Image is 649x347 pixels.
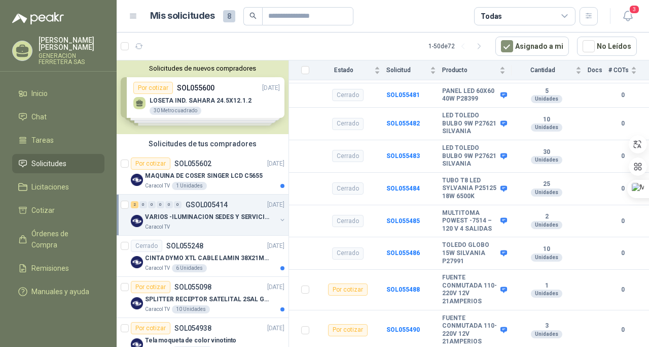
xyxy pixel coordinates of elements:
[608,60,649,80] th: # COTs
[131,201,138,208] div: 2
[117,134,289,153] div: Solicitudes de tus compradores
[249,12,257,19] span: search
[12,84,104,103] a: Inicio
[174,283,211,291] p: SOL055098
[608,151,637,161] b: 0
[166,242,203,249] p: SOL055248
[442,60,512,80] th: Producto
[442,112,498,136] b: LED TOLEDO BULBO 9W P27621 SILVANIA
[428,38,487,54] div: 1 - 50 de 72
[172,264,207,272] div: 6 Unidades
[31,181,69,193] span: Licitaciones
[512,282,582,290] b: 1
[386,326,420,333] a: SOL055490
[172,182,207,190] div: 1 Unidades
[267,282,284,292] p: [DATE]
[386,185,420,192] a: SOL055484
[386,120,420,127] a: SOL055482
[315,60,386,80] th: Estado
[12,259,104,278] a: Remisiones
[165,201,173,208] div: 0
[386,91,420,99] a: SOL055481
[267,324,284,333] p: [DATE]
[531,221,562,229] div: Unidades
[332,89,364,101] div: Cerrado
[629,5,640,14] span: 3
[117,153,289,195] a: Por cotizarSOL055602[DATE] Company LogoMAQUINA DE COSER SINGER LCD C5655Caracol TV1 Unidades
[332,118,364,130] div: Cerrado
[442,177,498,201] b: TUBO T8 LED SYLVANIA P25125 18W 6500K
[145,254,271,263] p: CINTA DYMO XTL CABLE LAMIN 38X21MMBLANCO
[531,188,562,197] div: Unidades
[31,286,89,297] span: Manuales y ayuda
[12,131,104,150] a: Tareas
[12,12,64,24] img: Logo peakr
[512,87,582,96] b: 5
[39,37,104,51] p: [PERSON_NAME] [PERSON_NAME]
[117,236,289,277] a: CerradoSOL055248[DATE] Company LogoCINTA DYMO XTL CABLE LAMIN 38X21MMBLANCOCaracol TV6 Unidades
[531,330,562,338] div: Unidades
[12,177,104,197] a: Licitaciones
[174,325,211,332] p: SOL054938
[131,322,170,334] div: Por cotizar
[145,171,263,181] p: MAQUINA DE COSER SINGER LCD C5655
[512,148,582,156] b: 30
[267,241,284,251] p: [DATE]
[442,144,498,168] b: LED TOLEDO BULBO 9W P27621 SILVANIA
[512,67,573,74] span: Cantidad
[139,201,147,208] div: 0
[145,182,170,190] p: Caracol TV
[131,215,143,227] img: Company Logo
[512,180,582,188] b: 25
[145,223,170,231] p: Caracol TV
[442,87,498,103] b: PANEL LED 60X60 40W P28399
[267,200,284,210] p: [DATE]
[145,295,271,304] p: SPLITTER RECEPTOR SATELITAL 2SAL GT-SP21
[267,159,284,169] p: [DATE]
[12,107,104,127] a: Chat
[131,174,143,186] img: Company Logo
[512,116,582,124] b: 10
[31,88,48,99] span: Inicio
[386,249,420,257] a: SOL055486
[31,228,95,250] span: Órdenes de Compra
[12,282,104,301] a: Manuales y ayuda
[31,111,47,122] span: Chat
[332,247,364,260] div: Cerrado
[386,60,442,80] th: Solicitud
[39,53,104,65] p: GENERACION FERRETERA SAS
[328,324,368,336] div: Por cotizar
[531,123,562,132] div: Unidades
[145,264,170,272] p: Caracol TV
[608,325,637,335] b: 0
[12,201,104,220] a: Cotizar
[531,290,562,298] div: Unidades
[145,336,236,345] p: Tela moqueta de color vinotinto
[12,224,104,255] a: Órdenes de Compra
[442,274,498,305] b: FUENTE CONMUTADA 110-220V 12V 21AMPERIOS
[588,60,608,80] th: Docs
[608,90,637,100] b: 0
[386,152,420,160] a: SOL055483
[31,263,69,274] span: Remisiones
[531,95,562,103] div: Unidades
[608,184,637,194] b: 0
[386,286,420,293] a: SOL055488
[172,305,210,313] div: 10 Unidades
[608,285,637,295] b: 0
[31,205,55,216] span: Cotizar
[145,212,271,222] p: VARIOS -ILUMINACION SEDES Y SERVICIOS
[495,37,569,56] button: Asignado a mi
[131,199,286,231] a: 2 0 0 0 0 0 GSOL005414[DATE] Company LogoVARIOS -ILUMINACION SEDES Y SERVICIOSCaracol TV
[31,135,54,146] span: Tareas
[608,67,629,74] span: # COTs
[608,248,637,258] b: 0
[117,60,289,134] div: Solicitudes de nuevos compradoresPor cotizarSOL055600[DATE] LOSETA IND. SAHARA 24.5X12.1.230 Metr...
[332,215,364,227] div: Cerrado
[386,217,420,225] a: SOL055485
[174,160,211,167] p: SOL055602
